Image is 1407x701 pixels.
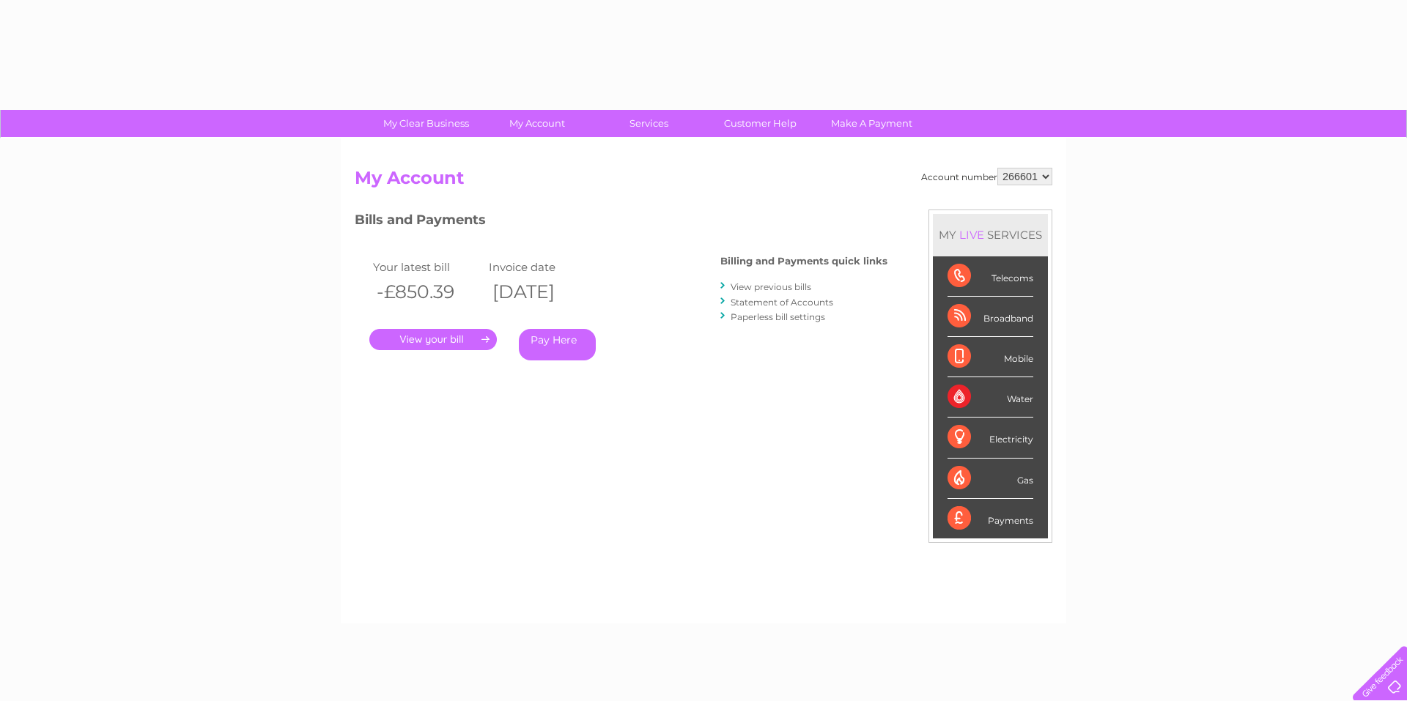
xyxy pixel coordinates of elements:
td: Invoice date [485,257,601,277]
a: Paperless bill settings [731,311,825,322]
a: My Clear Business [366,110,487,137]
h4: Billing and Payments quick links [720,256,887,267]
div: Broadband [948,297,1033,337]
div: Gas [948,459,1033,499]
div: Electricity [948,418,1033,458]
div: Water [948,377,1033,418]
td: Your latest bill [369,257,485,277]
div: Mobile [948,337,1033,377]
th: [DATE] [485,277,601,307]
div: Payments [948,499,1033,538]
a: Customer Help [700,110,821,137]
th: -£850.39 [369,277,485,307]
a: Pay Here [519,329,596,360]
a: My Account [477,110,598,137]
div: MY SERVICES [933,214,1048,256]
a: View previous bills [731,281,811,292]
div: Telecoms [948,256,1033,297]
a: Statement of Accounts [731,297,833,308]
h3: Bills and Payments [355,209,887,235]
div: LIVE [956,228,987,242]
h2: My Account [355,168,1052,196]
div: Account number [921,168,1052,185]
a: . [369,329,497,350]
a: Make A Payment [811,110,932,137]
a: Services [588,110,709,137]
